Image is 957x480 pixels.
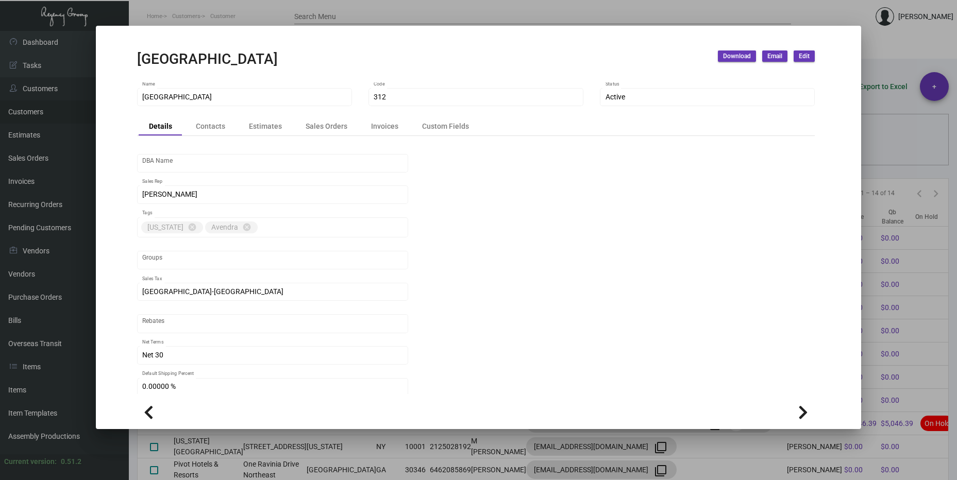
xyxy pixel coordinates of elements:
[723,52,751,61] span: Download
[422,121,469,132] div: Custom Fields
[242,222,251,232] mat-icon: cancel
[196,121,225,132] div: Contacts
[718,50,756,62] button: Download
[767,52,782,61] span: Email
[61,456,81,467] div: 0.51.2
[141,221,203,233] mat-chip: [US_STATE]
[205,221,258,233] mat-chip: Avendra
[371,121,398,132] div: Invoices
[137,50,278,68] h2: [GEOGRAPHIC_DATA]
[799,52,810,61] span: Edit
[149,121,172,132] div: Details
[762,50,787,62] button: Email
[606,93,625,101] span: Active
[4,456,57,467] div: Current version:
[188,222,197,232] mat-icon: cancel
[306,121,347,132] div: Sales Orders
[249,121,282,132] div: Estimates
[794,50,815,62] button: Edit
